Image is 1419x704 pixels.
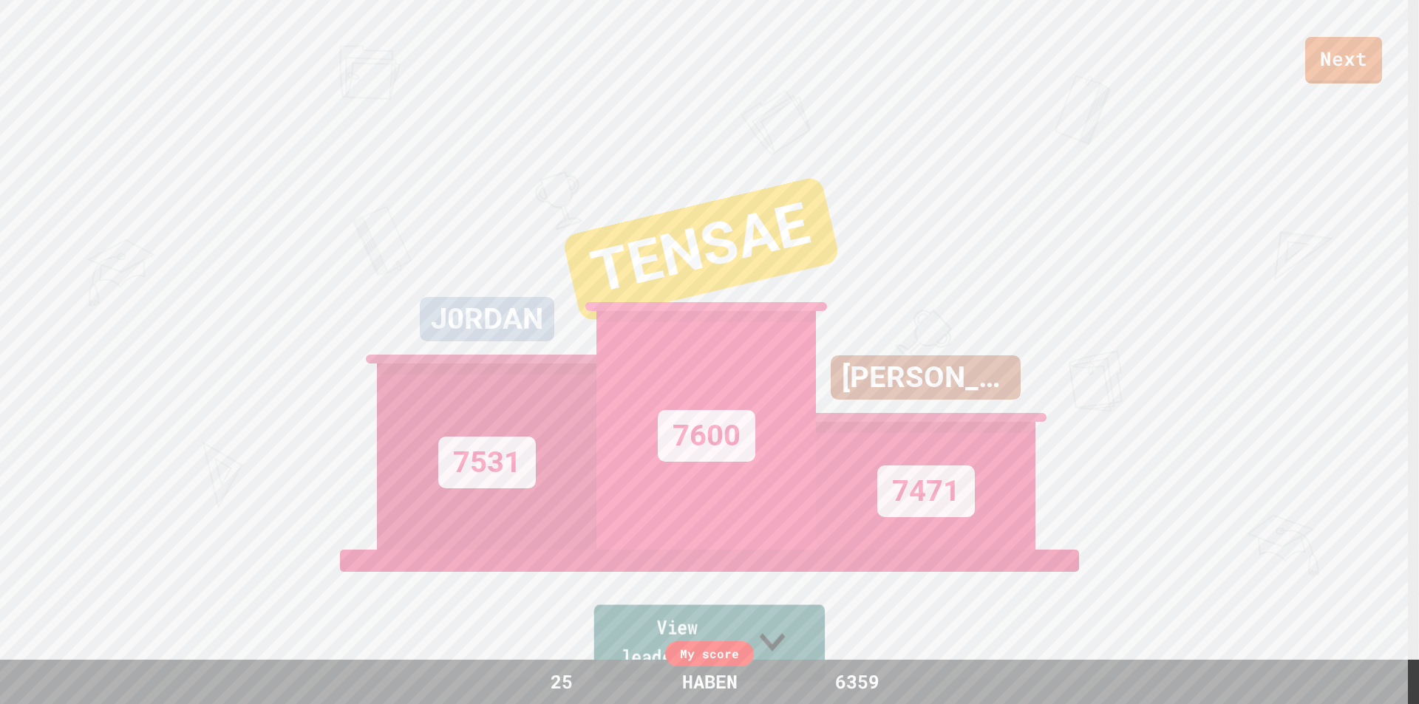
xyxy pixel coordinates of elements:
div: [PERSON_NAME]😝😕😏😁 [831,355,1021,400]
div: My score [665,641,754,666]
div: 6359 [802,668,913,696]
a: View leaderboard [594,605,826,682]
div: J0RDAN [420,297,554,341]
div: HABEN [667,668,752,696]
div: TENSAE [562,176,840,323]
a: Next [1305,37,1382,83]
div: 25 [506,668,617,696]
div: 7471 [877,465,975,517]
div: 7531 [438,437,536,488]
div: 7600 [658,410,755,462]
